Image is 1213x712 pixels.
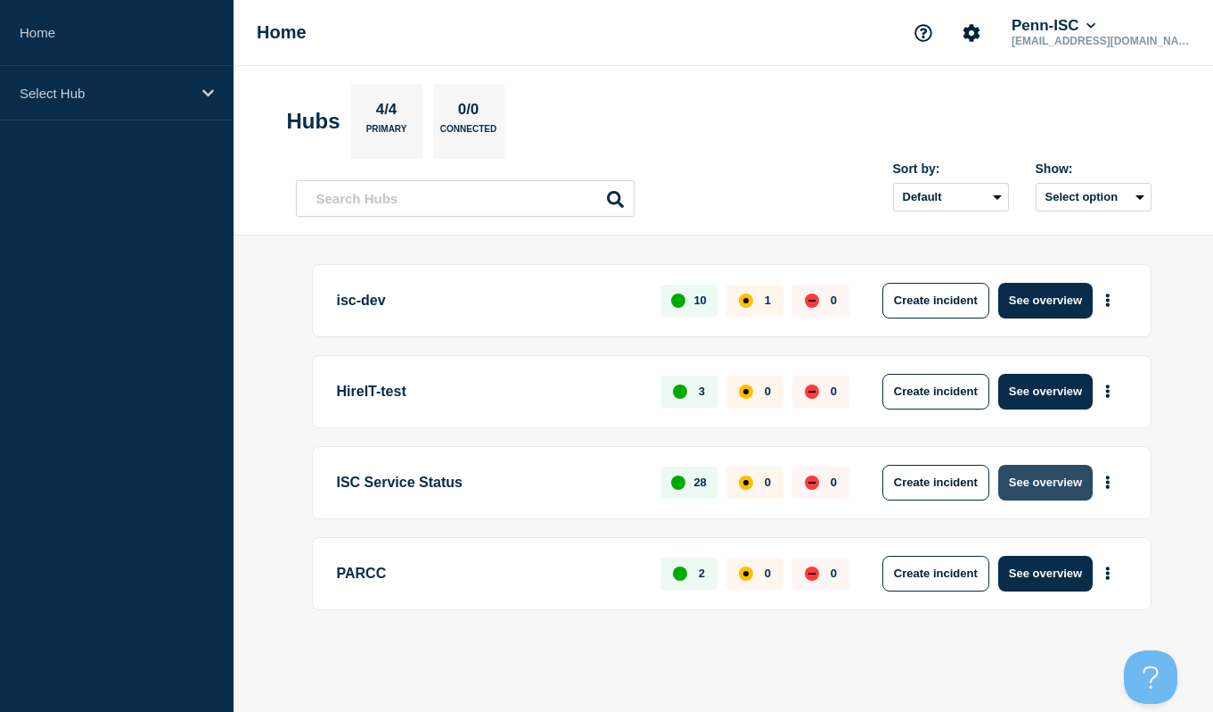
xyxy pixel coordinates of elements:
div: affected [739,294,753,308]
p: isc-dev [337,283,641,319]
p: Primary [366,124,407,143]
button: Penn-ISC [1008,17,1099,35]
button: Create incident [882,465,989,501]
button: Account settings [953,14,990,52]
button: See overview [998,283,1093,319]
button: Select option [1036,183,1152,211]
div: Show: [1036,161,1152,176]
button: More actions [1096,284,1119,317]
p: 0 [831,294,837,307]
button: See overview [998,556,1093,592]
div: up [673,567,687,581]
div: down [805,385,819,399]
p: 28 [693,476,706,489]
button: Create incident [882,283,989,319]
div: down [805,567,819,581]
select: Sort by [893,183,1009,211]
p: 3 [699,385,705,398]
h1: Home [257,22,307,43]
div: up [671,294,685,308]
p: 0 [765,567,771,580]
p: Connected [440,124,496,143]
p: ISC Service Status [337,465,641,501]
button: See overview [998,465,1093,501]
p: 2 [699,567,705,580]
div: down [805,294,819,308]
button: See overview [998,374,1093,410]
p: 0/0 [451,101,486,124]
button: More actions [1096,375,1119,408]
div: affected [739,385,753,399]
p: 1 [765,294,771,307]
p: HireIT-test [337,374,641,410]
h2: Hubs [287,109,340,134]
div: up [671,476,685,490]
p: 4/4 [369,101,404,124]
div: Sort by: [893,161,1009,176]
p: 0 [831,385,837,398]
p: 0 [765,476,771,489]
p: PARCC [337,556,641,592]
p: 0 [831,567,837,580]
p: 0 [765,385,771,398]
div: up [673,385,687,399]
button: Create incident [882,374,989,410]
button: More actions [1096,557,1119,590]
div: down [805,476,819,490]
iframe: Help Scout Beacon - Open [1124,650,1177,704]
p: Select Hub [20,86,191,101]
button: Create incident [882,556,989,592]
div: affected [739,476,753,490]
input: Search Hubs [296,180,635,217]
p: 10 [693,294,706,307]
button: Support [905,14,942,52]
p: 0 [831,476,837,489]
p: [EMAIL_ADDRESS][DOMAIN_NAME] [1008,35,1193,47]
button: More actions [1096,466,1119,499]
div: affected [739,567,753,581]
